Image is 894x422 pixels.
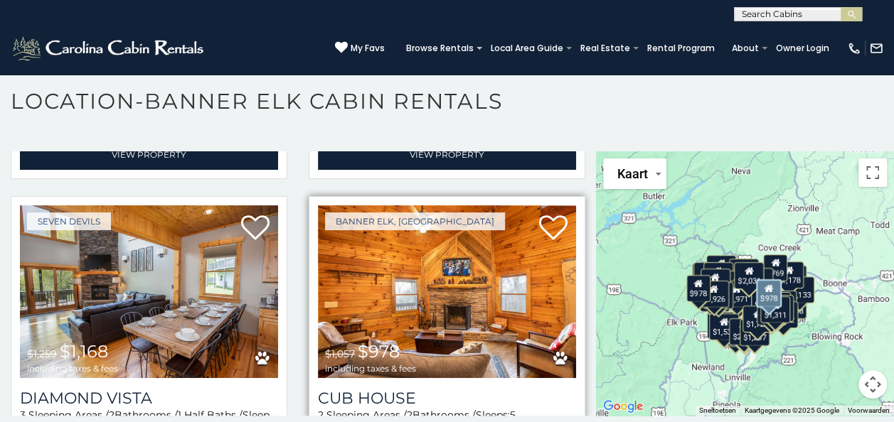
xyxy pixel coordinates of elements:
div: $1,311 [760,296,790,323]
a: Rental Program [640,38,722,58]
div: $2,002 [728,318,758,345]
span: 2 [407,409,413,421]
div: $1,629 [706,255,736,282]
a: Add to favorites [539,214,568,244]
span: 1 Half Baths / [178,409,243,421]
span: 2 [318,409,324,421]
div: $1,262 [763,295,793,322]
div: $1,250 [703,262,733,289]
img: Google [600,397,646,416]
img: White-1-2.png [11,34,208,63]
a: My Favs [335,41,385,55]
div: $1,718 [750,286,780,313]
img: Cub House [318,205,576,378]
a: Seven Devils [27,212,111,230]
a: About [725,38,766,58]
span: $1,168 [60,341,108,362]
a: Cub House [318,389,576,408]
a: Browse Rentals [399,38,481,58]
div: $1,483 [756,298,786,325]
a: View Property [318,140,576,169]
div: $1,267 [739,319,769,346]
button: Sneltoetsen [699,406,736,416]
button: Weergave op volledig scherm aan- of uitzetten [858,158,887,187]
span: including taxes & fees [27,364,118,373]
span: Kaart [617,166,648,181]
div: $1,971 [722,281,752,308]
a: Diamond Vista [20,389,278,408]
div: $1,382 [768,301,798,328]
span: 5 [510,409,516,421]
span: Kaartgegevens ©2025 Google [745,406,839,414]
div: $769 [763,254,787,281]
div: $1,892 [703,282,733,309]
a: Diamond Vista $1,259 $1,168 including taxes & fees [20,205,278,378]
div: $978 [755,279,781,308]
span: 9 [277,409,283,421]
a: View Property [20,140,278,169]
a: Add to favorites [241,214,270,244]
span: $1,259 [27,347,57,360]
div: $1,728 [742,305,772,332]
div: $2,031 [734,262,764,289]
div: $1,133 [784,276,814,303]
div: $1,532 [708,313,738,340]
a: Local Area Guide [484,38,570,58]
div: $2,228 [706,312,736,339]
span: My Favs [351,42,385,55]
span: 2 [109,409,115,421]
a: Real Estate [573,38,637,58]
a: Voorwaarden [848,406,890,414]
span: $978 [358,341,400,362]
a: Cub House $1,057 $978 including taxes & fees [318,205,576,378]
div: $1,178 [774,261,804,288]
button: Bedieningsopties voor de kaartweergave [858,370,887,399]
div: $1,926 [698,281,728,308]
span: $1,057 [325,347,355,360]
a: Banner Elk, [GEOGRAPHIC_DATA] [325,212,505,230]
a: Owner Login [769,38,836,58]
button: Kaartstijl wijzigen [603,158,666,189]
div: $1,986 [700,269,730,296]
div: $1,138 [777,292,807,319]
img: phone-regular-white.png [847,41,861,55]
img: mail-regular-white.png [869,41,883,55]
div: $978 [686,275,710,302]
div: $2,132 [728,259,758,286]
a: Dit gebied openen in Google Maps (er wordt een nieuw venster geopend) [600,397,646,416]
span: 3 [20,409,26,421]
img: Diamond Vista [20,205,278,378]
span: including taxes & fees [325,364,416,373]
